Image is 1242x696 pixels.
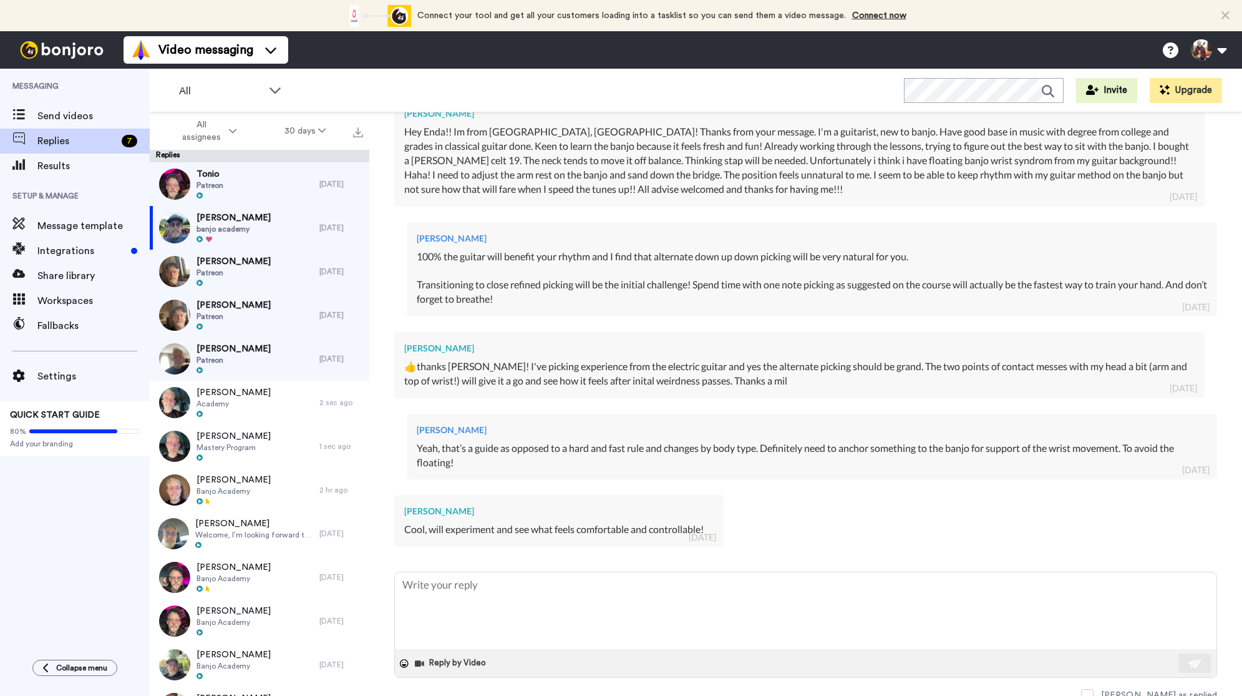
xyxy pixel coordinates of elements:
[150,206,369,250] a: [PERSON_NAME]banjo academy[DATE]
[150,293,369,337] a: [PERSON_NAME]Patreon[DATE]
[196,168,223,180] span: Tonio
[319,267,363,277] div: [DATE]
[196,661,271,671] span: Banjo Academy
[196,430,271,443] span: [PERSON_NAME]
[158,518,189,549] img: 07191468-041e-45a6-97cd-2665098727a1-thumb.jpg
[319,616,363,626] div: [DATE]
[159,474,190,506] img: efac5f88-c638-4705-8552-043b39044f88-thumb.jpg
[150,556,369,599] a: [PERSON_NAME]Banjo Academy[DATE]
[150,162,369,206] a: TonioPatreon[DATE]
[319,529,363,539] div: [DATE]
[196,311,271,321] span: Patreon
[152,114,261,149] button: All assignees
[10,411,100,419] span: QUICK START GUIDE
[150,250,369,293] a: [PERSON_NAME]Patreon[DATE]
[196,343,271,355] span: [PERSON_NAME]
[196,561,271,574] span: [PERSON_NAME]
[404,342,1195,355] div: [PERSON_NAME]
[319,179,363,189] div: [DATE]
[196,386,271,399] span: [PERSON_NAME]
[37,109,150,124] span: Send videos
[179,84,263,99] span: All
[150,512,369,556] a: [PERSON_NAME]Welcome, I’m looking forward to working with you[DATE]
[404,107,1195,120] div: [PERSON_NAME]
[196,649,271,661] span: [PERSON_NAME]
[1150,78,1222,103] button: Upgrade
[159,169,190,200] img: 5a536699-0e54-4cb0-8fef-4810c36a2b36-thumb.jpg
[37,369,150,384] span: Settings
[37,318,150,333] span: Fallbacks
[37,218,150,233] span: Message template
[689,531,716,544] div: [DATE]
[10,439,140,449] span: Add your branding
[122,135,137,147] div: 7
[37,293,150,308] span: Workspaces
[37,268,150,283] span: Share library
[56,663,107,673] span: Collapse menu
[196,399,271,409] span: Academy
[319,441,363,451] div: 1 sec ago
[196,255,271,268] span: [PERSON_NAME]
[195,517,313,530] span: [PERSON_NAME]
[176,119,226,144] span: All assignees
[342,5,411,27] div: animation
[319,310,363,320] div: [DATE]
[319,572,363,582] div: [DATE]
[15,41,109,59] img: bj-logo-header-white.svg
[159,431,190,462] img: c01d1646-0bfb-4f85-9c0d-b6461f4c9f7e-thumb.jpg
[37,134,117,149] span: Replies
[196,299,271,311] span: [PERSON_NAME]
[196,224,271,234] span: banjo academy
[159,300,190,331] img: b4ba56bb-ddc2-4ad1-bf8c-b69826f84374-thumb.jpg
[159,649,190,680] img: 5aa01b90-ecd0-4b8e-9bdf-087aea262042-thumb.jpg
[1182,464,1210,476] div: [DATE]
[159,387,190,418] img: d717b4ab-fdd3-4fca-a2c3-67736a8fe550-thumb.jpg
[196,212,271,224] span: [PERSON_NAME]
[159,212,190,243] img: a4e37861-0399-48e4-8312-7b0770505e87-thumb.jpg
[37,243,126,258] span: Integrations
[150,643,369,687] a: [PERSON_NAME]Banjo Academy[DATE]
[150,381,369,424] a: [PERSON_NAME]Academy2 sec ago
[150,337,369,381] a: [PERSON_NAME]Patreon[DATE]
[196,574,271,584] span: Banjo Academy
[159,343,190,375] img: af794b58-3508-408c-abc6-3066f0630766-thumb.jpg
[10,426,26,436] span: 80%
[319,223,363,233] div: [DATE]
[852,11,906,20] a: Connect now
[150,424,369,468] a: [PERSON_NAME]Mastery Program1 sec ago
[417,232,1207,245] div: [PERSON_NAME]
[1182,301,1210,313] div: [DATE]
[261,120,350,142] button: 30 days
[32,660,117,676] button: Collapse menu
[159,562,190,593] img: b0fb5b5f-43ac-4cc0-89f4-018413bce3a2-thumb.jpg
[159,256,190,287] img: 0611af3a-1b2c-434a-a604-d0f7b232feb2-thumb.jpg
[196,605,271,617] span: [PERSON_NAME]
[349,122,367,140] button: Export all results that match these filters now.
[404,522,714,537] div: Cool, will experiment and see what feels comfortable and controllable!
[196,443,271,453] span: Mastery Program
[196,617,271,627] span: Banjo Academy
[196,474,271,486] span: [PERSON_NAME]
[1170,190,1197,203] div: [DATE]
[150,599,369,643] a: [PERSON_NAME]Banjo Academy[DATE]
[319,660,363,670] div: [DATE]
[150,150,369,162] div: Replies
[353,127,363,137] img: export.svg
[1076,78,1137,103] button: Invite
[158,41,253,59] span: Video messaging
[417,250,1207,306] div: 100% the guitar will benefit your rhythm and I find that alternate down up down picking will be v...
[417,11,846,20] span: Connect your tool and get all your customers loading into a tasklist so you can send them a video...
[319,398,363,408] div: 2 sec ago
[404,125,1195,196] div: Hey Enda!! Im from [GEOGRAPHIC_DATA], [GEOGRAPHIC_DATA]! Thanks from your message. I'm a guitaris...
[404,505,714,517] div: [PERSON_NAME]
[196,486,271,496] span: Banjo Academy
[150,468,369,512] a: [PERSON_NAME]Banjo Academy2 hr ago
[1188,659,1202,669] img: send-white.svg
[404,360,1195,388] div: 👍thanks [PERSON_NAME]! I've picking experience from the electric guitar and yes the alternate pic...
[319,354,363,364] div: [DATE]
[1170,382,1197,395] div: [DATE]
[414,654,490,673] button: Reply by Video
[417,424,1207,436] div: [PERSON_NAME]
[159,605,190,637] img: 9c10d8d8-d3c8-4e00-884e-eb5cb20a7fcd-thumb.jpg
